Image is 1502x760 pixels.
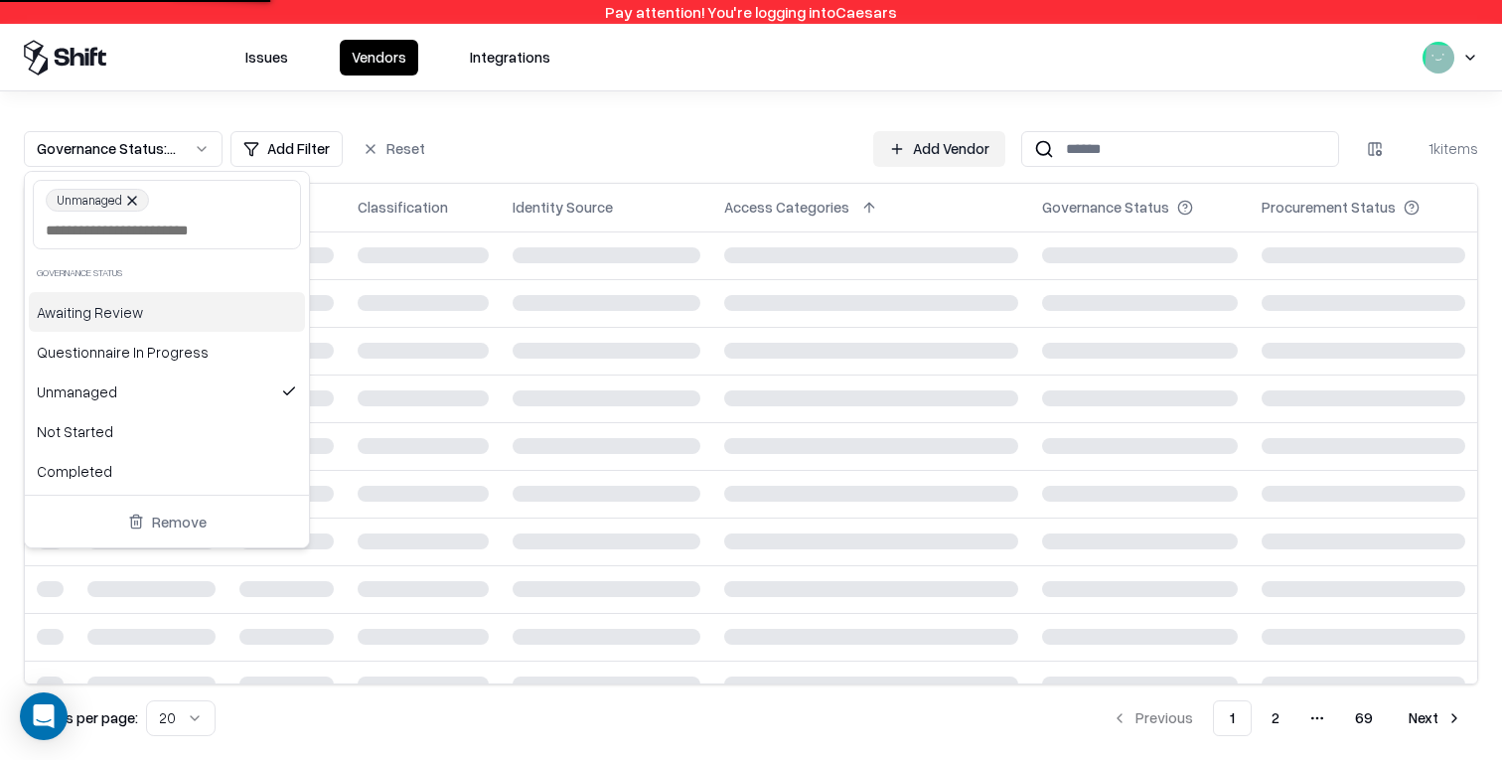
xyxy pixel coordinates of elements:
div: Unmanaged [29,372,305,411]
div: Not Started [29,411,305,451]
button: Remove [33,504,301,539]
div: Unmanaged [46,189,149,212]
span: Governance Status [37,266,122,278]
div: Completed [29,451,305,491]
div: Awaiting Review [29,292,305,332]
div: Questionnaire In Progress [29,332,305,372]
div: Suggestions [25,288,309,496]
